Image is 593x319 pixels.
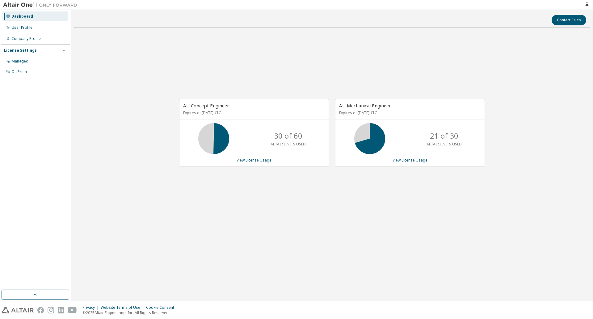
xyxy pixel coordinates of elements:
p: 30 of 60 [274,131,302,141]
div: User Profile [11,25,32,30]
img: Altair One [3,2,80,8]
div: Company Profile [11,36,41,41]
div: Privacy [82,305,101,310]
span: AU Mechanical Engineer [339,102,391,109]
p: 21 of 30 [430,131,458,141]
p: Expires on [DATE] UTC [183,110,323,115]
div: Managed [11,59,28,64]
p: Expires on [DATE] UTC [339,110,479,115]
button: Contact Sales [552,15,586,25]
div: Dashboard [11,14,33,19]
div: Cookie Consent [146,305,178,310]
img: linkedin.svg [58,307,64,313]
a: View License Usage [393,157,427,163]
img: youtube.svg [68,307,77,313]
img: facebook.svg [37,307,44,313]
span: AU Concept Engineer [183,102,229,109]
div: On Prem [11,69,27,74]
a: View License Usage [237,157,271,163]
img: instagram.svg [48,307,54,313]
p: © 2025 Altair Engineering, Inc. All Rights Reserved. [82,310,178,315]
img: altair_logo.svg [2,307,34,313]
div: Website Terms of Use [101,305,146,310]
div: License Settings [4,48,37,53]
p: ALTAIR UNITS USED [427,141,462,147]
p: ALTAIR UNITS USED [271,141,306,147]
